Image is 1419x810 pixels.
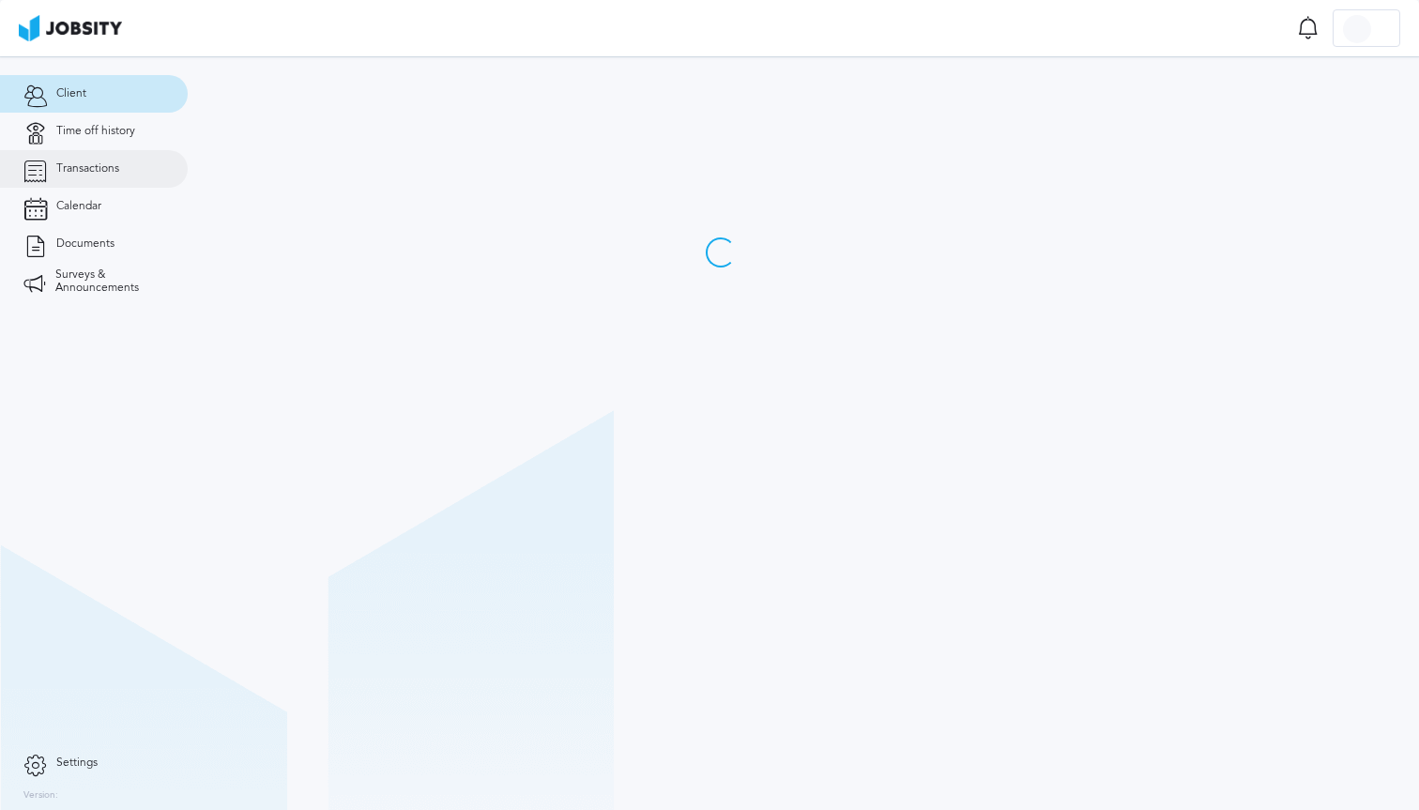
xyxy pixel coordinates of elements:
[23,790,58,802] label: Version:
[56,125,135,138] span: Time off history
[56,87,86,100] span: Client
[19,15,122,41] img: ab4bad089aa723f57921c736e9817d99.png
[56,757,98,770] span: Settings
[56,162,119,176] span: Transactions
[56,200,101,213] span: Calendar
[55,268,164,295] span: Surveys & Announcements
[56,237,114,251] span: Documents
